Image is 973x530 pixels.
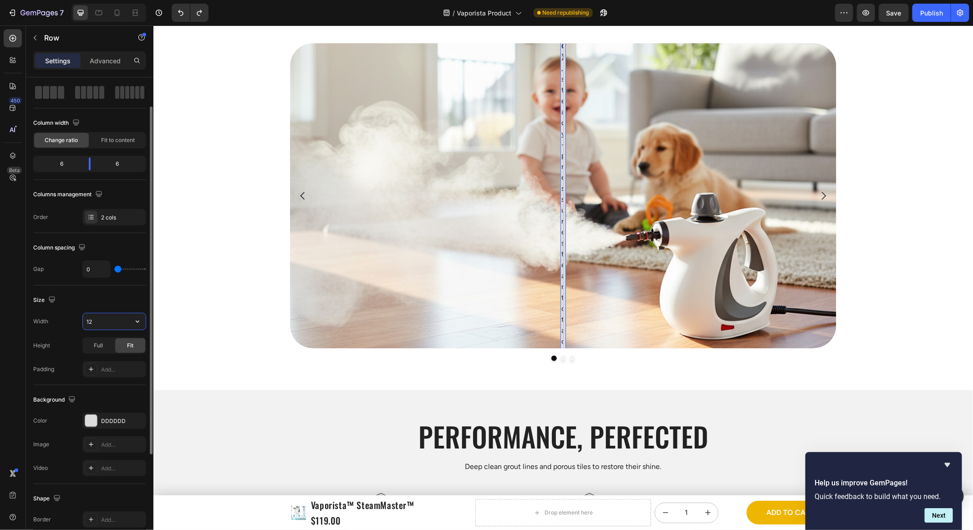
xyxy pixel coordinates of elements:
[101,441,144,449] div: Add...
[98,158,144,170] div: 6
[33,117,82,129] div: Column width
[7,167,22,174] div: Beta
[45,56,71,66] p: Settings
[60,7,64,18] p: 7
[33,365,54,373] div: Padding
[45,136,78,144] span: Change ratio
[815,459,953,523] div: Help us improve GemPages!
[33,515,51,524] div: Border
[815,492,953,501] p: Quick feedback to build what you need.
[453,8,455,18] span: /
[172,4,209,22] div: Undo/Redo
[33,265,44,273] div: Gap
[101,516,144,524] div: Add...
[502,478,522,497] button: decrement
[127,341,133,350] span: Fit
[33,417,47,425] div: Color
[657,158,683,183] button: Carousel Next Arrow
[522,478,544,497] input: quantity
[33,294,57,306] div: Size
[101,136,135,144] span: Fit to content
[153,25,973,530] iframe: Design area
[101,214,144,222] div: 2 cols
[912,4,951,22] button: Publish
[4,4,68,22] button: 7
[33,341,50,350] div: Height
[457,8,512,18] span: Vaporista Product
[101,464,144,473] div: Add...
[33,242,87,254] div: Column spacing
[613,483,661,492] div: Add to cart
[920,8,943,18] div: Publish
[543,9,589,17] span: Need republishing
[33,493,62,505] div: Shape
[33,394,77,406] div: Background
[33,317,48,326] div: Width
[94,341,103,350] span: Full
[83,313,146,330] input: Auto
[33,440,49,448] div: Image
[407,330,413,336] button: Dot
[942,459,953,470] button: Hide survey
[815,478,953,489] h2: Help us improve GemPages!
[137,158,162,183] button: Carousel Back Arrow
[544,478,565,497] button: increment
[1,436,819,447] p: Deep clean grout lines and porous tiles to restore their shine.
[33,464,48,472] div: Video
[90,56,121,66] p: Advanced
[101,366,144,374] div: Add...
[157,487,262,503] div: $119.00
[83,261,110,277] input: Auto
[398,330,403,336] button: Dot
[35,158,82,170] div: 6
[593,475,681,499] button: Add to cart
[214,468,241,495] img: gempages_582876836208313305-d0a1f2f0-7029-4525-aa87-53cc4f316d58.png
[925,508,953,523] button: Next question
[9,97,22,104] div: 450
[886,9,902,17] span: Save
[879,4,909,22] button: Save
[44,32,122,43] p: Row
[416,330,422,336] button: Dot
[33,213,48,221] div: Order
[423,468,450,495] img: gempages_582876836208313305-d0a1f2f0-7029-4525-aa87-53cc4f316d58.png
[101,417,144,425] div: DDDDDD
[391,484,439,491] div: Drop element here
[33,189,104,201] div: Columns management
[157,472,262,487] h1: Vaporista™ SteamMaster™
